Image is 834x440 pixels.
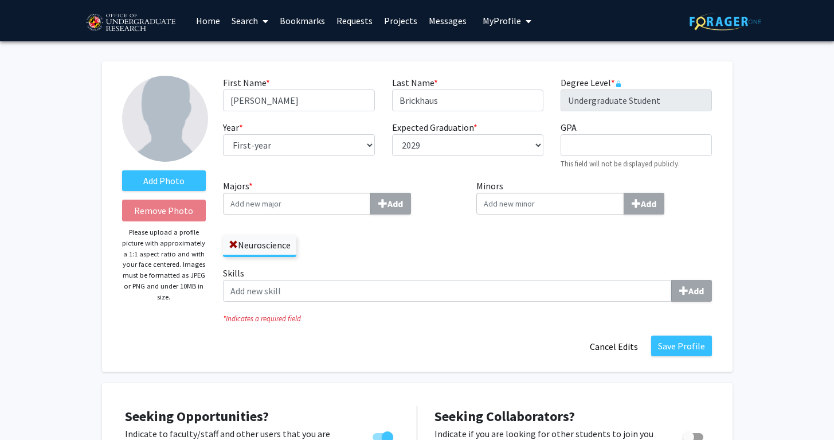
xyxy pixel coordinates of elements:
img: University of Maryland Logo [82,9,179,37]
b: Add [688,285,704,297]
button: Majors* [370,193,411,215]
small: This field will not be displayed publicly. [561,159,680,168]
a: Requests [331,1,378,41]
b: Add [641,198,656,209]
img: ForagerOne Logo [690,13,761,30]
label: Majors [223,179,459,215]
label: Skills [223,266,712,302]
span: Seeking Collaborators? [434,407,575,425]
button: Skills [671,280,712,302]
input: MinorsAdd [476,193,624,215]
p: Please upload a profile picture with approximately a 1:1 aspect ratio and with your face centered... [122,227,206,302]
label: Degree Level [561,76,622,89]
i: Indicates a required field [223,313,712,324]
span: My Profile [483,15,521,26]
a: Search [226,1,274,41]
button: Cancel Edits [582,336,645,357]
img: Profile Picture [122,76,208,162]
label: GPA [561,120,577,134]
iframe: Chat [9,388,49,431]
label: Minors [476,179,712,215]
input: Majors*Add [223,193,371,215]
a: Bookmarks [274,1,331,41]
b: Add [387,198,403,209]
a: Home [190,1,226,41]
a: Messages [423,1,472,41]
label: Neuroscience [223,235,296,255]
svg: This information is provided and automatically updated by University of Maryland and is not edita... [615,80,622,87]
label: AddProfile Picture [122,170,206,191]
label: Last Name [392,76,438,89]
label: Expected Graduation [392,120,477,134]
button: Save Profile [651,336,712,356]
label: Year [223,120,243,134]
span: Seeking Opportunities? [125,407,269,425]
button: Remove Photo [122,200,206,221]
a: Projects [378,1,423,41]
input: SkillsAdd [223,280,672,302]
button: Minors [624,193,664,215]
label: First Name [223,76,270,89]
